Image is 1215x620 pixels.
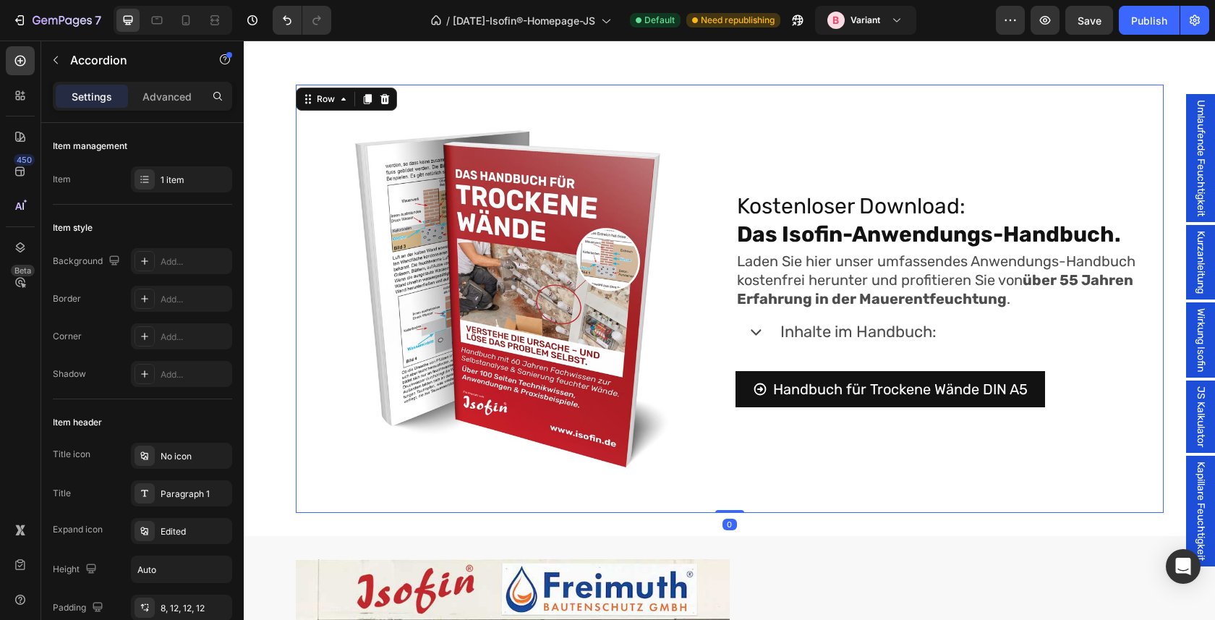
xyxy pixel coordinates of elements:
div: Expand icon [53,523,103,536]
div: 0 [479,478,493,490]
p: 7 [95,12,101,29]
div: Item header [53,416,102,429]
div: 8, 12, 12, 12 [161,602,229,615]
span: Umlaufende Feuchtigkeit [950,59,964,176]
button: Publish [1119,6,1180,35]
p: Laden Sie hier unser umfassendes Anwendungs-Handbuch kostenfrei herunter und profitieren Sie von . [493,211,918,268]
div: Edited [161,525,229,538]
p: Handbuch für Trockene Wände DIN A5 [529,339,784,358]
p: Inhalte im Handbuch: [537,277,693,306]
button: 7 [6,6,108,35]
div: Shadow [53,368,86,381]
div: Add... [161,368,229,381]
div: Background [53,252,123,271]
span: Default [644,14,675,27]
div: Corner [53,330,82,343]
a: Rich Text Editor. Editing area: main [492,331,801,367]
div: 450 [14,154,35,166]
div: Add... [161,331,229,344]
p: Settings [72,89,112,104]
div: Item style [53,221,93,234]
span: / [446,13,450,28]
span: Need republishing [701,14,775,27]
div: Beta [11,265,35,276]
span: Wirkung Isofin [950,268,964,331]
span: [DATE]-Isofin®-Homepage-JS [453,13,595,28]
p: B [832,13,839,27]
strong: über 55 Jahren Erfahrung in der Mauerentfeuchtung [493,231,890,267]
div: Border [53,292,81,305]
h3: Variant [850,13,880,27]
span: Kurzanleitung [950,190,964,253]
div: No icon [161,450,229,463]
div: Title [53,487,71,500]
img: gempages_549688892727493681-498deb3a-d687-42bc-93a4-6b4b0363a5ab.jpg [52,44,480,472]
button: BVariant [815,6,916,35]
div: Undo/Redo [273,6,331,35]
p: Advanced [142,89,192,104]
div: Open Intercom Messenger [1166,549,1201,584]
p: Accordion [70,51,193,69]
input: Auto [132,556,231,582]
div: Publish [1131,13,1167,28]
div: 1 item [161,174,229,187]
div: Add... [161,255,229,268]
span: JS Kalkulator [950,346,964,407]
span: Kapillare Feuchtigkeit [950,421,964,520]
div: Title icon [53,448,90,461]
h2: Kostenloser Download: [492,150,920,210]
strong: Das Isofin-Anwendungs-Handbuch. [493,181,877,207]
div: Add... [161,293,229,306]
div: Row [70,52,94,65]
div: Item [53,173,71,186]
div: Height [53,560,100,579]
div: Item management [53,140,127,153]
div: Rich Text Editor. Editing area: main [529,339,784,358]
div: Padding [53,598,106,618]
button: Save [1065,6,1113,35]
span: Save [1078,14,1101,27]
div: Paragraph 1 [161,488,229,501]
iframe: Design area [244,41,1215,620]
